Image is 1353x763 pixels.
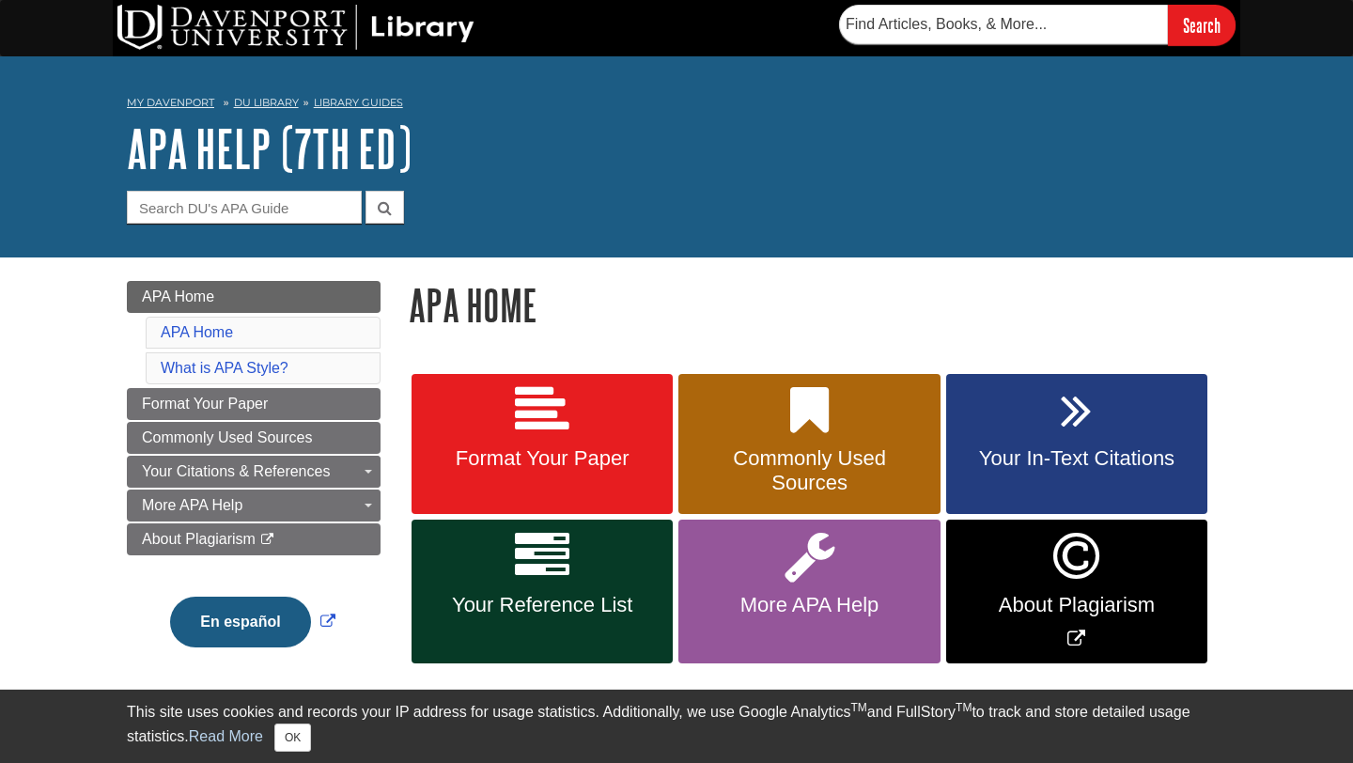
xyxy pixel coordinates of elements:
[161,324,233,340] a: APA Home
[127,191,362,224] input: Search DU's APA Guide
[692,446,925,495] span: Commonly Used Sources
[127,422,381,454] a: Commonly Used Sources
[127,490,381,522] a: More APA Help
[127,523,381,555] a: About Plagiarism
[1168,5,1236,45] input: Search
[170,597,310,647] button: En español
[161,360,288,376] a: What is APA Style?
[142,288,214,304] span: APA Home
[117,5,474,50] img: DU Library
[692,593,925,617] span: More APA Help
[956,701,972,714] sup: TM
[426,593,659,617] span: Your Reference List
[412,520,673,663] a: Your Reference List
[960,593,1193,617] span: About Plagiarism
[314,96,403,109] a: Library Guides
[127,456,381,488] a: Your Citations & References
[127,119,412,178] a: APA Help (7th Ed)
[946,520,1207,663] a: Link opens in new window
[426,446,659,471] span: Format Your Paper
[127,388,381,420] a: Format Your Paper
[127,95,214,111] a: My Davenport
[127,90,1226,120] nav: breadcrumb
[274,724,311,752] button: Close
[259,534,275,546] i: This link opens in a new window
[189,728,263,744] a: Read More
[678,520,940,663] a: More APA Help
[946,374,1207,515] a: Your In-Text Citations
[165,614,339,630] a: Link opens in new window
[142,429,312,445] span: Commonly Used Sources
[960,446,1193,471] span: Your In-Text Citations
[127,281,381,679] div: Guide Page Menu
[142,463,330,479] span: Your Citations & References
[678,374,940,515] a: Commonly Used Sources
[142,531,256,547] span: About Plagiarism
[839,5,1168,44] input: Find Articles, Books, & More...
[142,497,242,513] span: More APA Help
[127,701,1226,752] div: This site uses cookies and records your IP address for usage statistics. Additionally, we use Goo...
[850,701,866,714] sup: TM
[839,5,1236,45] form: Searches DU Library's articles, books, and more
[127,281,381,313] a: APA Home
[412,374,673,515] a: Format Your Paper
[234,96,299,109] a: DU Library
[409,281,1226,329] h1: APA Home
[142,396,268,412] span: Format Your Paper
